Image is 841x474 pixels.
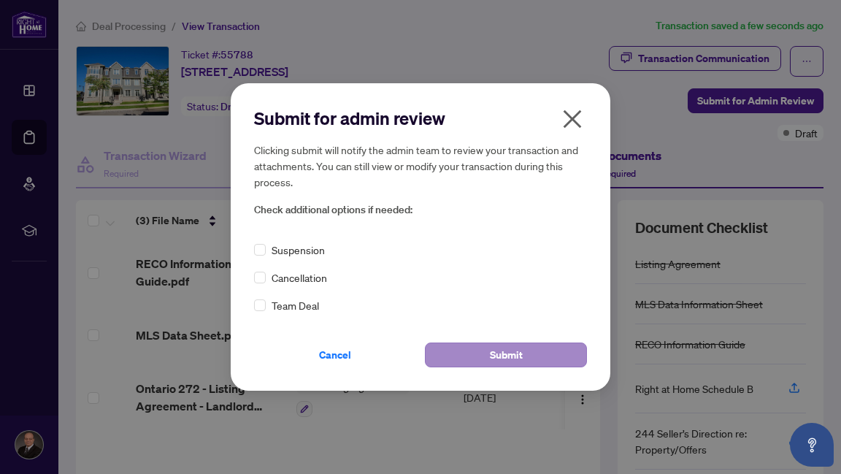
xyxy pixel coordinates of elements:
[272,242,325,258] span: Suspension
[254,202,587,218] span: Check additional options if needed:
[490,343,523,367] span: Submit
[561,107,584,131] span: close
[425,343,587,367] button: Submit
[254,343,416,367] button: Cancel
[254,107,587,130] h2: Submit for admin review
[254,142,587,190] h5: Clicking submit will notify the admin team to review your transaction and attachments. You can st...
[790,423,834,467] button: Open asap
[272,270,327,286] span: Cancellation
[272,297,319,313] span: Team Deal
[319,343,351,367] span: Cancel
